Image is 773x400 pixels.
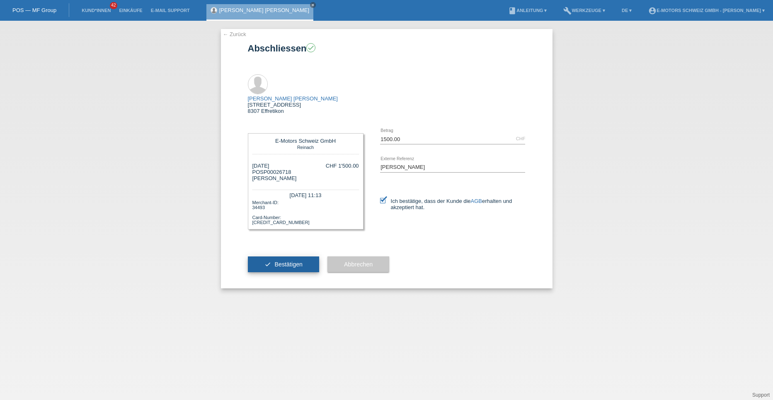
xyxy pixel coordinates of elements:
[248,256,320,272] button: check Bestätigen
[648,7,657,15] i: account_circle
[252,163,297,181] div: [DATE] POSP00026718
[752,392,770,398] a: Support
[508,7,516,15] i: book
[563,7,572,15] i: build
[344,261,373,268] span: Abbrechen
[147,8,194,13] a: E-Mail Support
[559,8,609,13] a: buildWerkzeuge ▾
[504,8,551,13] a: bookAnleitung ▾
[248,95,338,114] div: [STREET_ADDRESS] 8307 Effretikon
[252,190,359,199] div: [DATE] 11:13
[264,261,271,268] i: check
[274,261,303,268] span: Bestätigen
[380,198,526,210] label: Ich bestätige, dass der Kunde die erhalten und akzeptiert hat.
[12,7,56,13] a: POS — MF Group
[310,2,316,8] a: close
[471,198,482,204] a: AGB
[115,8,146,13] a: Einkäufe
[248,43,526,54] h1: Abschliessen
[327,256,389,272] button: Abbrechen
[252,175,297,181] span: [PERSON_NAME]
[618,8,636,13] a: DE ▾
[254,138,357,144] div: E-Motors Schweiz GmbH
[254,144,357,150] div: Reinach
[252,199,359,225] div: Merchant-ID: 34493 Card-Number: [CREDIT_CARD_NUMBER]
[644,8,769,13] a: account_circleE-Motors Schweiz GmbH - [PERSON_NAME] ▾
[311,3,315,7] i: close
[516,136,526,141] div: CHF
[219,7,309,13] a: [PERSON_NAME] [PERSON_NAME]
[307,44,315,51] i: check
[78,8,115,13] a: Kund*innen
[223,31,246,37] a: ← Zurück
[248,95,338,102] a: [PERSON_NAME] [PERSON_NAME]
[110,2,117,9] span: 42
[326,163,359,169] div: CHF 1'500.00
